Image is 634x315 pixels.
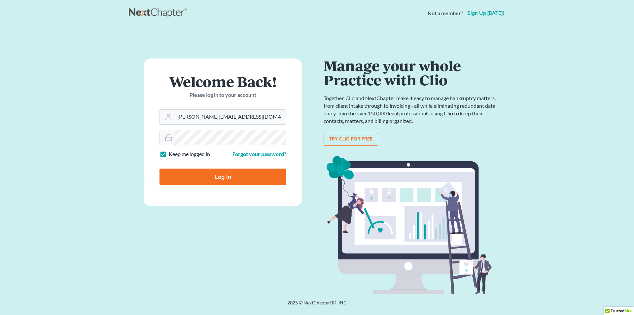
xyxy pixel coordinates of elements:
[175,110,286,124] input: Email Address
[129,299,505,311] div: 2025 © NextChapterBK, INC
[324,133,378,146] a: Try clio for free
[324,95,499,125] p: Together, Clio and NextChapter make it easy to manage bankruptcy matters, from client intake thro...
[232,151,286,157] a: Forgot your password?
[324,59,499,87] h1: Manage your whole Practice with Clio
[324,154,499,297] img: clio_bg-1f7fd5e12b4bb4ecf8b57ca1a7e67e4ff233b1f5529bdf2c1c242739b0445cb7.svg
[428,10,463,17] strong: Not a member?
[159,169,286,185] input: Log In
[169,150,210,158] label: Keep me logged in
[159,91,286,99] p: Please log in to your account
[466,11,505,16] a: Sign up [DATE]!
[159,74,286,89] h1: Welcome Back!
